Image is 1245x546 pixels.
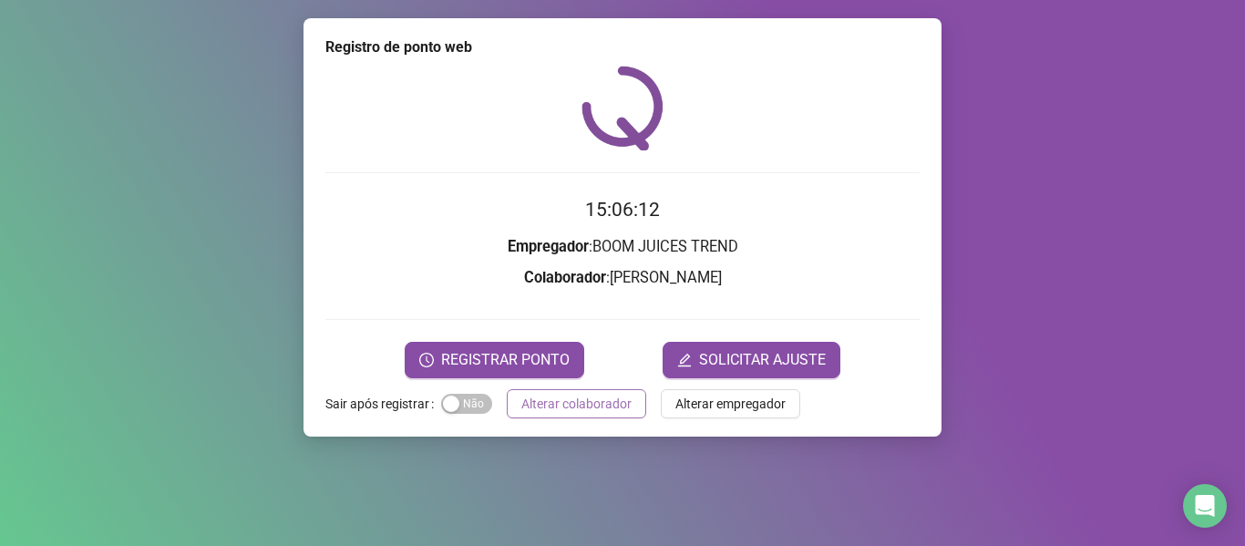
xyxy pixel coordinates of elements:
[325,266,920,290] h3: : [PERSON_NAME]
[325,389,441,418] label: Sair após registrar
[585,199,660,221] time: 15:06:12
[677,353,692,367] span: edit
[581,66,664,150] img: QRPoint
[508,238,589,255] strong: Empregador
[325,235,920,259] h3: : BOOM JUICES TREND
[419,353,434,367] span: clock-circle
[663,342,840,378] button: editSOLICITAR AJUSTE
[441,349,570,371] span: REGISTRAR PONTO
[699,349,826,371] span: SOLICITAR AJUSTE
[521,394,632,414] span: Alterar colaborador
[675,394,786,414] span: Alterar empregador
[524,269,606,286] strong: Colaborador
[1183,484,1227,528] div: Open Intercom Messenger
[507,389,646,418] button: Alterar colaborador
[405,342,584,378] button: REGISTRAR PONTO
[325,36,920,58] div: Registro de ponto web
[661,389,800,418] button: Alterar empregador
